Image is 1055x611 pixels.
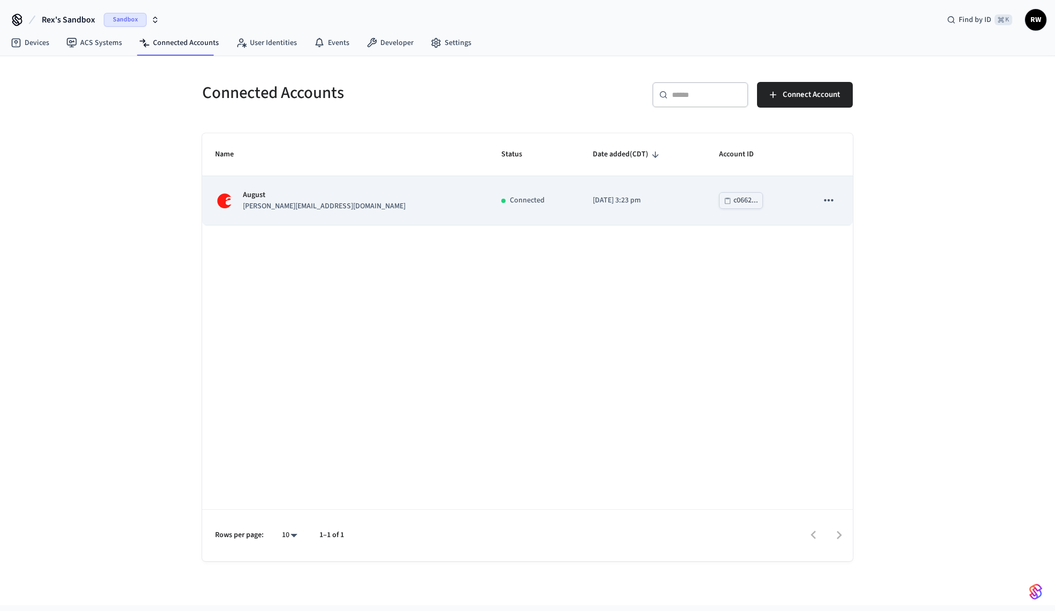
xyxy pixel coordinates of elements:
p: [DATE] 3:23 pm [593,195,693,206]
span: RW [1026,10,1045,29]
a: ACS Systems [58,33,131,52]
a: Connected Accounts [131,33,227,52]
button: RW [1025,9,1046,31]
p: Rows per page: [215,530,264,541]
span: Date added(CDT) [593,146,662,163]
span: Account ID [719,146,768,163]
span: Find by ID [959,14,991,25]
a: Events [305,33,358,52]
p: [PERSON_NAME][EMAIL_ADDRESS][DOMAIN_NAME] [243,201,406,212]
span: Name [215,146,248,163]
div: 10 [277,527,302,543]
h5: Connected Accounts [202,82,521,104]
span: Status [501,146,536,163]
span: Rex's Sandbox [42,13,95,26]
a: Devices [2,33,58,52]
a: User Identities [227,33,305,52]
img: SeamLogoGradient.69752ec5.svg [1029,583,1042,600]
table: sticky table [202,133,853,225]
div: c0662... [733,194,758,207]
img: August Logo, Square [215,191,234,210]
a: Developer [358,33,422,52]
a: Settings [422,33,480,52]
button: c0662... [719,192,763,209]
span: Connect Account [783,88,840,102]
p: 1–1 of 1 [319,530,344,541]
div: Find by ID⌘ K [938,10,1021,29]
p: Connected [510,195,545,206]
button: Connect Account [757,82,853,108]
span: Sandbox [104,13,147,27]
p: August [243,190,406,201]
span: ⌘ K [995,14,1012,25]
